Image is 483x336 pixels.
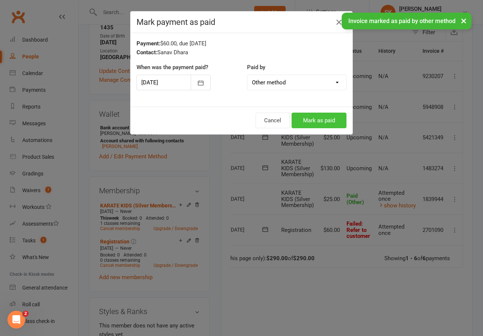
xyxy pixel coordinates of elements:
strong: Contact: [137,49,157,56]
div: Sanav Dhara [137,48,346,57]
iframe: Intercom live chat [7,311,25,329]
label: When was the payment paid? [137,63,208,72]
strong: Payment: [137,40,160,47]
button: Mark as paid [292,113,346,128]
div: Invoice marked as paid by other method [342,13,471,29]
span: 2 [23,311,29,317]
button: Cancel [256,113,290,128]
div: $60.00, due [DATE] [137,39,346,48]
label: Paid by [247,63,265,72]
button: × [457,13,470,29]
